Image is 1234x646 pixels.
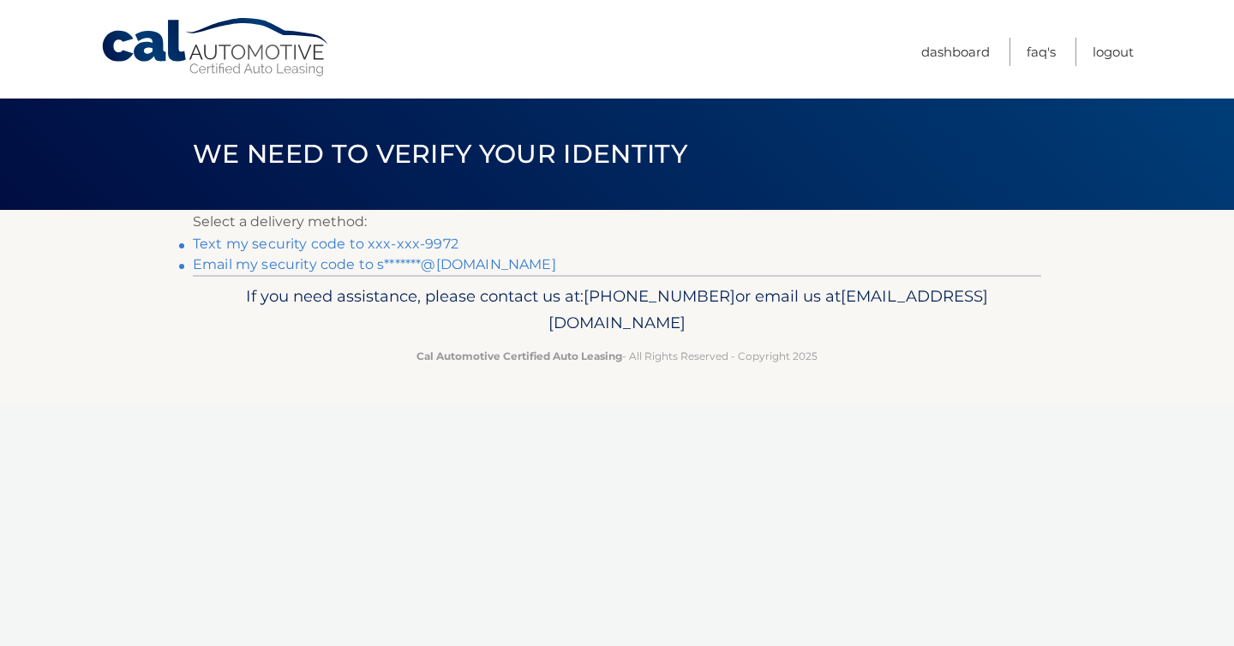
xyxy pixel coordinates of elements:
a: Logout [1093,38,1134,66]
span: [PHONE_NUMBER] [584,286,735,306]
p: - All Rights Reserved - Copyright 2025 [204,347,1030,365]
strong: Cal Automotive Certified Auto Leasing [416,350,622,362]
a: Cal Automotive [100,17,332,78]
span: We need to verify your identity [193,138,687,170]
a: FAQ's [1027,38,1056,66]
a: Email my security code to s*******@[DOMAIN_NAME] [193,256,556,272]
p: If you need assistance, please contact us at: or email us at [204,283,1030,338]
a: Text my security code to xxx-xxx-9972 [193,236,458,252]
a: Dashboard [921,38,990,66]
p: Select a delivery method: [193,210,1041,234]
